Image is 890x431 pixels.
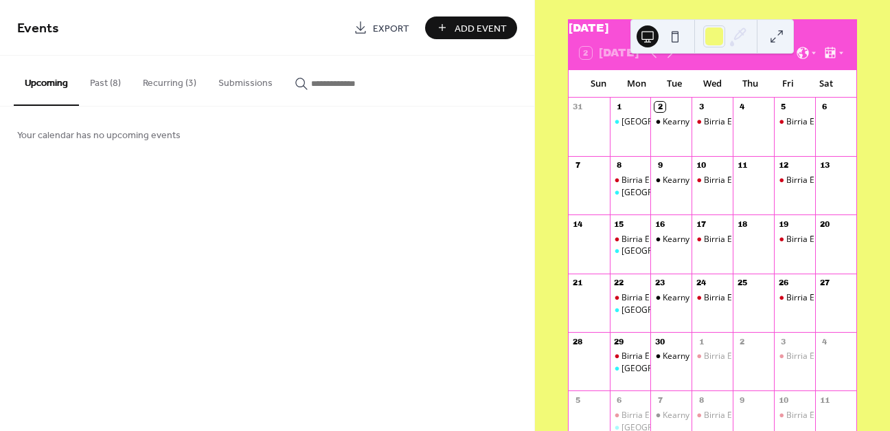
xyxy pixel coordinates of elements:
div: Birria El Rey x Regrind Coffee [621,292,733,304]
div: Thu [731,70,769,98]
div: Sat [808,70,845,98]
div: [GEOGRAPHIC_DATA] [621,245,705,257]
div: Birria El Rey x Regrind Coffee [692,292,733,304]
div: 7 [573,160,583,170]
div: Birria El Rey x Regrind Coffee [692,351,733,362]
div: Kearny Mesa [663,116,713,128]
div: 1 [614,102,624,112]
div: 7 [654,395,665,405]
div: 23 [654,278,665,288]
div: 6 [614,395,624,405]
div: Kearny Mesa [650,292,692,304]
div: Fri [769,70,807,98]
div: 17 [696,219,706,229]
div: Birria El Rey x Regrind Coffee [704,292,815,304]
div: 13 [819,160,830,170]
div: 5 [573,395,583,405]
div: 11 [737,160,747,170]
div: 9 [737,395,747,405]
div: Birria El Rey x Regrind Coffee [692,175,733,186]
div: Mission Valley [610,245,651,257]
div: Birria El Rey x Regrind Coffee [774,351,815,362]
button: Upcoming [14,56,79,106]
div: Birria El Rey x Regrind Coffee [704,116,815,128]
div: 6 [819,102,830,112]
div: 25 [737,278,747,288]
div: Birria El Rey x Regrind Coffee [621,175,733,186]
div: Birria El Rey x Regrind Coffee [692,410,733,421]
div: Birria El Rey x Regrind Coffee [610,410,651,421]
div: 26 [778,278,788,288]
div: 22 [614,278,624,288]
div: Birria El Rey x Regrind Coffee [774,175,815,186]
div: Kearny Mesa [650,116,692,128]
div: 10 [778,395,788,405]
div: Kearny Mesa [663,175,713,186]
div: 20 [819,219,830,229]
div: Mon [617,70,655,98]
div: Birria El Rey x Regrind Coffee [621,410,733,421]
div: Birria El Rey x Regrind Coffee [704,234,815,245]
div: Kearny Mesa [663,292,713,304]
span: Events [17,15,59,42]
span: Export [373,21,409,36]
div: Birria El Rey x Regrind Coffee [774,410,815,421]
div: 31 [573,102,583,112]
div: Kearny Mesa [650,175,692,186]
div: [GEOGRAPHIC_DATA] [621,363,705,375]
div: Mission Valley [610,187,651,199]
div: Mission Valley [610,363,651,375]
div: Birria El Rey x Regrind Coffee [774,234,815,245]
div: Birria El Rey x Regrind Coffee [704,175,815,186]
div: Mission Valley [610,116,651,128]
div: Birria El Rey x Regrind Coffee [610,292,651,304]
div: 10 [696,160,706,170]
div: 3 [778,336,788,346]
div: 15 [614,219,624,229]
div: Birria El Rey x Regrind Coffee [610,175,651,186]
div: 5 [778,102,788,112]
div: 3 [696,102,706,112]
div: Birria El Rey x Regrind Coffee [774,292,815,304]
div: Birria El Rey x Regrind Coffee [610,234,651,245]
div: Mission Valley [610,305,651,316]
div: Birria El Rey x Regrind Coffee [621,234,733,245]
div: [DATE] [569,20,856,36]
div: Kearny Mesa [650,410,692,421]
div: 11 [819,395,830,405]
div: Kearny Mesa [663,351,713,362]
div: 9 [654,160,665,170]
div: Birria El Rey x Regrind Coffee [610,351,651,362]
button: Recurring (3) [132,56,207,104]
div: Kearny Mesa [663,410,713,421]
div: Birria El Rey x Regrind Coffee [774,116,815,128]
button: Add Event [425,16,517,39]
div: 4 [737,102,747,112]
div: 2 [737,336,747,346]
div: Birria El Rey x Regrind Coffee [704,351,815,362]
div: 1 [696,336,706,346]
div: Tue [655,70,693,98]
div: [GEOGRAPHIC_DATA] [621,187,705,199]
a: Export [343,16,420,39]
span: Add Event [455,21,507,36]
div: Kearny Mesa [650,234,692,245]
div: Wed [694,70,731,98]
div: [GEOGRAPHIC_DATA] [621,305,705,316]
div: 4 [819,336,830,346]
div: Birria El Rey x Regrind Coffee [621,351,733,362]
div: 29 [614,336,624,346]
div: 18 [737,219,747,229]
button: Past (8) [79,56,132,104]
div: 28 [573,336,583,346]
button: Submissions [207,56,284,104]
div: 16 [654,219,665,229]
div: 2 [654,102,665,112]
div: 30 [654,336,665,346]
div: Birria El Rey x Regrind Coffee [704,410,815,421]
div: [GEOGRAPHIC_DATA] [621,116,705,128]
div: 19 [778,219,788,229]
div: 14 [573,219,583,229]
div: 27 [819,278,830,288]
div: Birria El Rey x Regrind Coffee [692,234,733,245]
